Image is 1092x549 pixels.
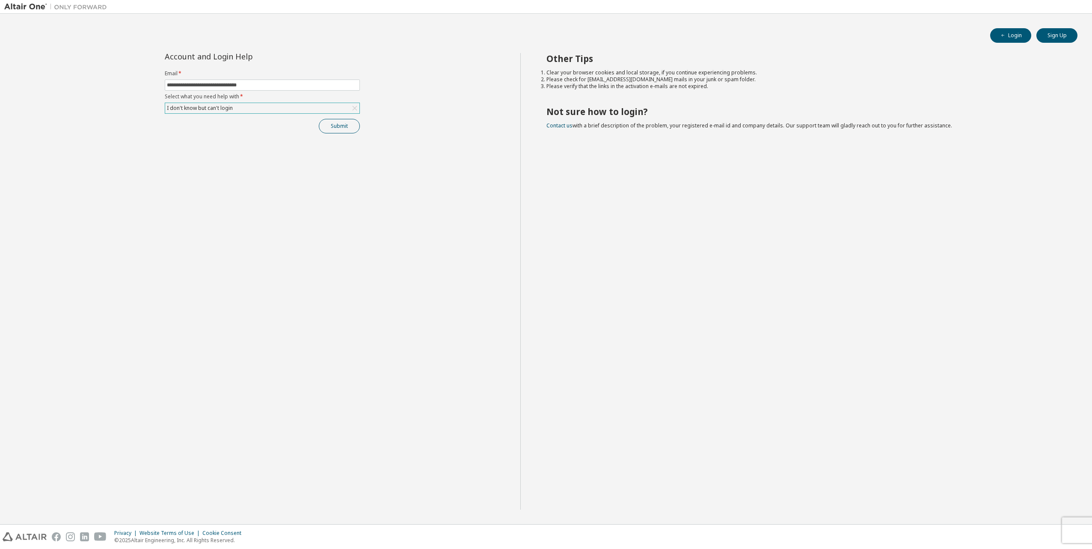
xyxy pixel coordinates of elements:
[165,70,360,77] label: Email
[4,3,111,11] img: Altair One
[3,532,47,541] img: altair_logo.svg
[165,103,359,113] div: I don't know but can't login
[66,532,75,541] img: instagram.svg
[546,122,573,129] a: Contact us
[202,530,246,537] div: Cookie Consent
[165,93,360,100] label: Select what you need help with
[546,83,1062,90] li: Please verify that the links in the activation e-mails are not expired.
[546,106,1062,117] h2: Not sure how to login?
[165,53,321,60] div: Account and Login Help
[166,103,234,113] div: I don't know but can't login
[114,537,246,544] p: © 2025 Altair Engineering, Inc. All Rights Reserved.
[319,119,360,133] button: Submit
[52,532,61,541] img: facebook.svg
[139,530,202,537] div: Website Terms of Use
[1036,28,1077,43] button: Sign Up
[80,532,89,541] img: linkedin.svg
[546,122,952,129] span: with a brief description of the problem, your registered e-mail id and company details. Our suppo...
[546,69,1062,76] li: Clear your browser cookies and local storage, if you continue experiencing problems.
[94,532,107,541] img: youtube.svg
[990,28,1031,43] button: Login
[114,530,139,537] div: Privacy
[546,76,1062,83] li: Please check for [EMAIL_ADDRESS][DOMAIN_NAME] mails in your junk or spam folder.
[546,53,1062,64] h2: Other Tips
